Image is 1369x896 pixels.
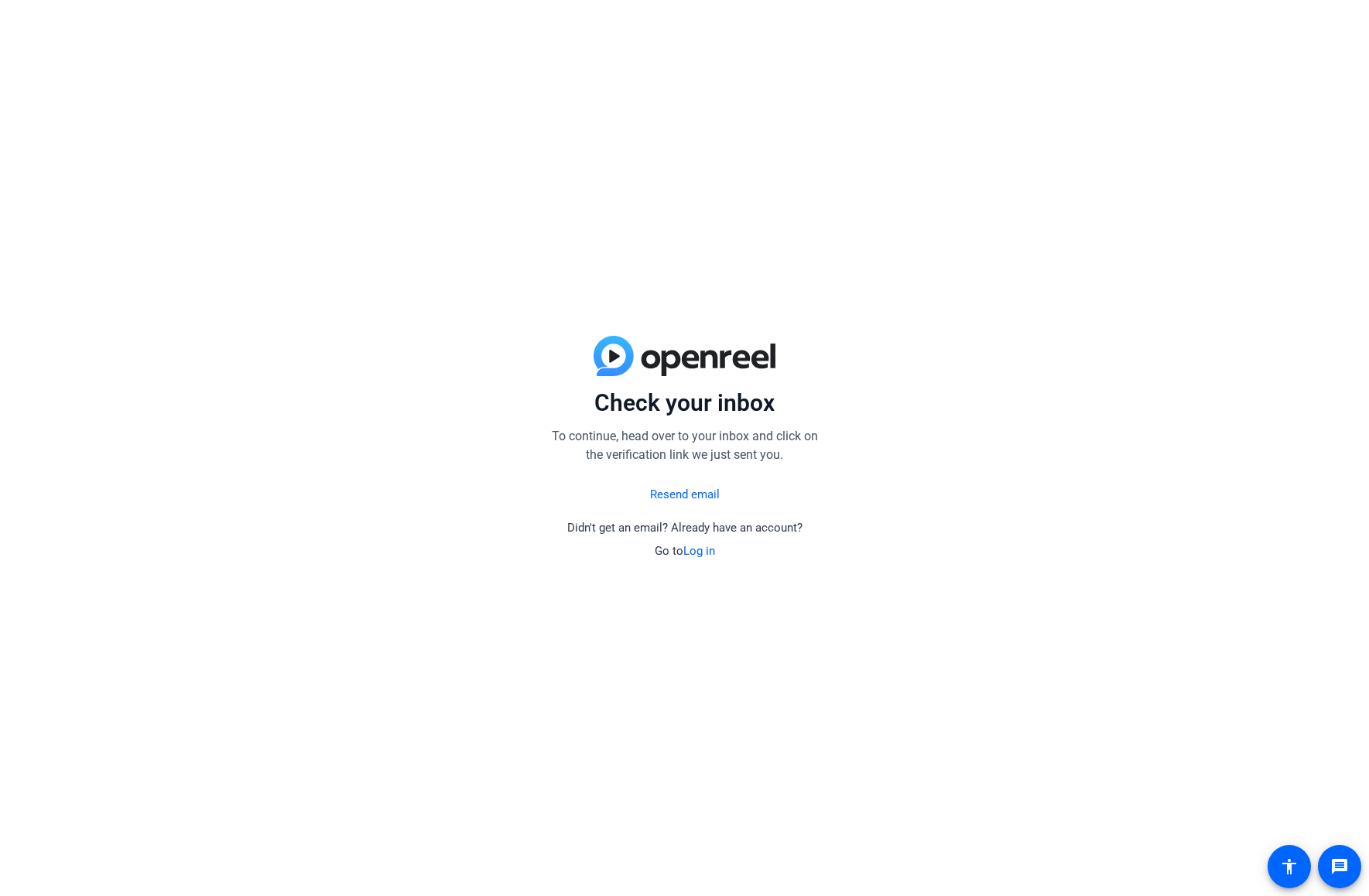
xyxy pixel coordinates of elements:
p: To continue, head over to your inbox and click on the verification link we just sent you. [546,427,824,464]
a: Resend email [650,486,720,504]
span: Go to [655,544,715,558]
a: Log in [683,544,715,558]
span: Didn't get an email? Already have an account? [567,521,803,535]
img: blue-gradient.svg [594,336,775,376]
p: Check your inbox [546,388,824,418]
mat-icon: message [1330,857,1349,876]
mat-icon: accessibility [1280,857,1299,876]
